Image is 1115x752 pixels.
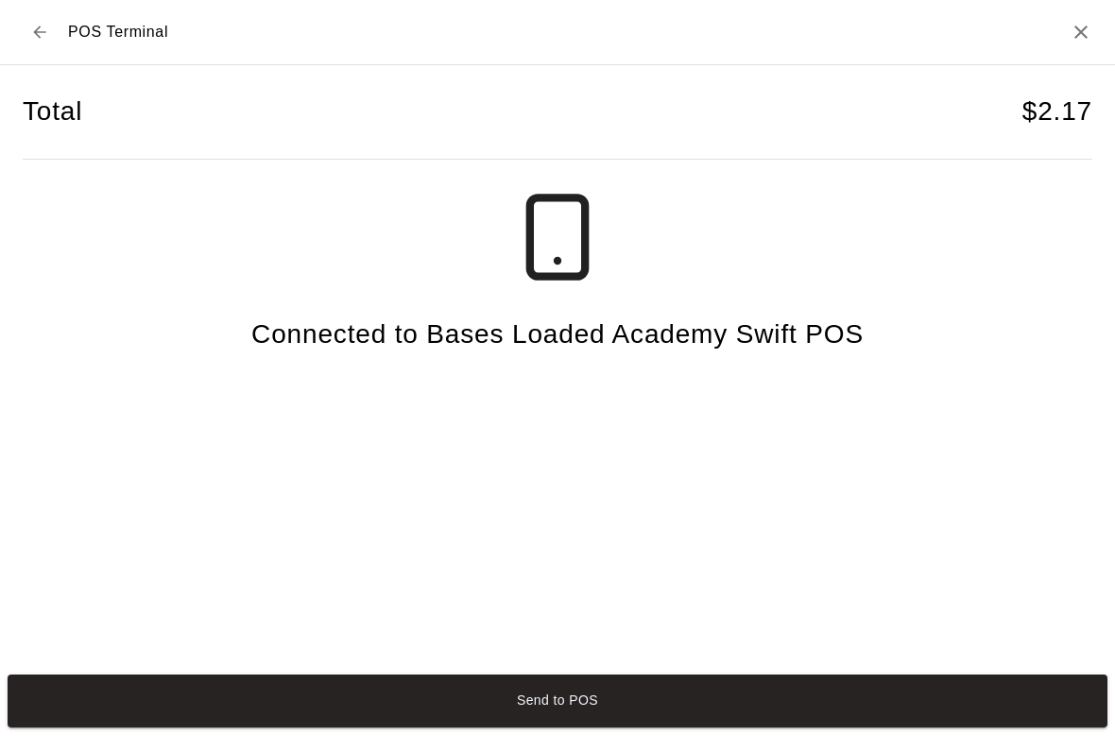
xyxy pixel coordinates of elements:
h4: $ 2.17 [1022,95,1092,128]
div: POS Terminal [23,15,168,49]
button: Send to POS [8,675,1107,727]
h4: Connected to Bases Loaded Academy Swift POS [251,318,864,351]
h4: Total [23,95,82,128]
button: Close [1070,21,1092,43]
button: Back to checkout [23,15,57,49]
